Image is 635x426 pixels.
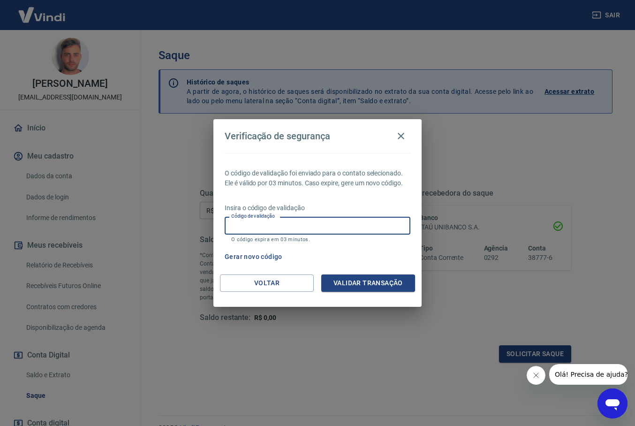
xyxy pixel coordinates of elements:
[231,213,275,220] label: Código de validação
[549,364,627,385] iframe: Mensagem da empresa
[221,248,286,266] button: Gerar novo código
[225,203,410,213] p: Insira o código de validação
[220,274,314,292] button: Voltar
[527,366,545,385] iframe: Fechar mensagem
[231,236,404,243] p: O código expira em 03 minutos.
[6,7,79,14] span: Olá! Precisa de ajuda?
[321,274,415,292] button: Validar transação
[597,388,627,418] iframe: Botão para abrir a janela de mensagens
[225,168,410,188] p: O código de validação foi enviado para o contato selecionado. Ele é válido por 03 minutos. Caso e...
[225,130,330,142] h4: Verificação de segurança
